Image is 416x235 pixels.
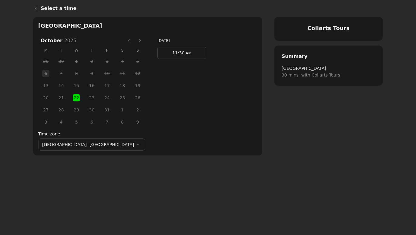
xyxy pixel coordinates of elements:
span: 22 [72,93,81,102]
h2: [GEOGRAPHIC_DATA] [38,22,257,30]
span: 25 [118,93,127,102]
button: [GEOGRAPHIC_DATA]–[GEOGRAPHIC_DATA] [38,138,145,151]
button: Thursday, 30 October 2025 [88,106,96,114]
button: Thursday, 9 October 2025 [88,70,96,77]
span: 6 [41,69,50,78]
button: Friday, 24 October 2025 [103,94,111,101]
button: Thursday, 16 October 2025 [88,82,96,89]
button: Friday, 7 November 2025 [103,118,111,126]
span: 28 [57,105,66,114]
span: 16 [87,81,96,90]
span: F [99,46,115,55]
span: 6 [87,118,96,127]
span: 29 [72,105,81,114]
span: 3 [102,57,112,66]
span: 2 [133,105,142,114]
span: 9 [133,118,142,127]
a: Back [29,1,41,16]
button: Sunday, 26 October 2025 [134,94,141,101]
button: Wednesday, 1 October 2025 [73,58,80,65]
span: 30 mins · with Collarts Tours [282,72,375,78]
button: Wednesday, 8 October 2025 [73,70,80,77]
button: Sunday, 19 October 2025 [134,82,141,89]
button: Thursday, 2 October 2025 [88,58,96,65]
button: Tuesday, 30 September 2025 [58,58,65,65]
button: Monday, 3 November 2025 [42,118,49,126]
span: 15 [72,81,81,90]
span: AM [185,51,191,55]
span: 3 [41,118,50,127]
button: Wednesday, 15 October 2025 [73,82,80,89]
h3: October [38,37,123,44]
button: Wednesday, 22 October 2025 selected [73,94,80,101]
button: Monday, 29 September 2025 [42,58,49,65]
span: 5 [72,118,81,127]
span: 1 [72,57,81,66]
span: 13 [41,81,50,90]
button: Saturday, 18 October 2025 [119,82,126,89]
button: Saturday, 4 October 2025 [119,58,126,65]
button: Friday, 31 October 2025 [103,106,111,114]
span: 27 [41,105,50,114]
span: 1 [118,105,127,114]
span: 21 [57,93,66,102]
button: Saturday, 11 October 2025 [119,70,126,77]
span: 20 [41,93,50,102]
span: 23 [87,93,96,102]
button: Tuesday, 7 October 2025 [58,70,65,77]
button: Tuesday, 14 October 2025 [58,82,65,89]
span: 5 [133,57,142,66]
span: S [115,46,130,55]
span: 4 [57,118,66,127]
button: Thursday, 6 November 2025 [88,118,96,126]
span: 8 [72,69,81,78]
span: 11:30 [172,50,184,55]
span: 7 [102,118,112,127]
span: S [130,46,146,55]
button: Wednesday, 29 October 2025 [73,106,80,114]
span: M [38,46,53,55]
button: Monday, 27 October 2025 [42,106,49,114]
span: 14 [57,81,66,90]
button: Sunday, 9 November 2025 [134,118,141,126]
button: Next month [135,36,145,46]
button: Tuesday, 28 October 2025 [58,106,65,114]
span: T [84,46,99,55]
span: 8 [118,118,127,127]
span: 29 [41,57,50,66]
button: Saturday, 25 October 2025 [119,94,126,101]
span: 2 [87,57,96,66]
h1: Select a time [41,5,383,12]
button: Friday, 3 October 2025 [103,58,111,65]
h2: Summary [282,53,375,60]
button: Saturday, 8 November 2025 [119,118,126,126]
label: Time zone [38,131,145,137]
span: 31 [102,105,112,114]
span: [GEOGRAPHIC_DATA] [282,65,375,72]
button: Monday, 6 October 2025 [42,70,49,77]
span: T [53,46,69,55]
button: Thursday, 23 October 2025 [88,94,96,101]
button: Sunday, 2 November 2025 [134,106,141,114]
span: 18 [118,81,127,90]
button: Saturday, 1 November 2025 [119,106,126,114]
span: 30 [57,57,66,66]
span: W [69,46,84,55]
button: Monday, 13 October 2025 [42,82,49,89]
button: Sunday, 12 October 2025 [134,70,141,77]
span: 10 [102,69,112,78]
button: Monday, 20 October 2025 [42,94,49,101]
button: Sunday, 5 October 2025 [134,58,141,65]
span: 4 [118,57,127,66]
span: 12 [133,69,142,78]
h3: [DATE] [157,38,256,44]
span: 26 [133,93,142,102]
span: 24 [102,93,112,102]
span: 11 [118,69,127,78]
span: 2025 [64,38,77,43]
span: 30 [87,105,96,114]
button: Tuesday, 4 November 2025 [58,118,65,126]
a: 11:30 AM [157,47,206,59]
button: Friday, 17 October 2025 [103,82,111,89]
button: Previous month [124,36,134,46]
